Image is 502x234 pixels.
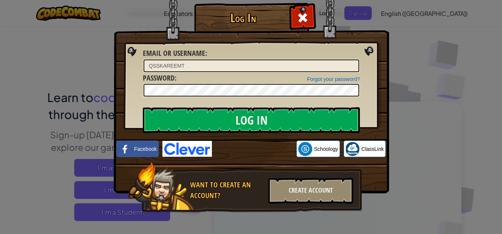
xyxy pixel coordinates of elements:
label: : [143,48,207,59]
img: facebook_small.png [118,142,132,156]
span: Email or Username [143,48,205,58]
label: : [143,73,176,84]
h1: Log In [196,11,290,24]
div: Want to create an account? [190,180,264,201]
span: ClassLink [361,145,384,153]
img: classlink-logo-small.png [345,142,360,156]
img: clever-logo-blue.png [162,141,212,157]
span: Schoology [314,145,338,153]
img: schoology.png [298,142,312,156]
span: Facebook [134,145,157,153]
div: Create Account [268,178,353,204]
iframe: زر تسجيل الدخول باستخدام حساب Google [212,141,296,157]
input: Log In [143,107,360,133]
a: Forgot your password? [307,76,360,82]
span: Password [143,73,175,83]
